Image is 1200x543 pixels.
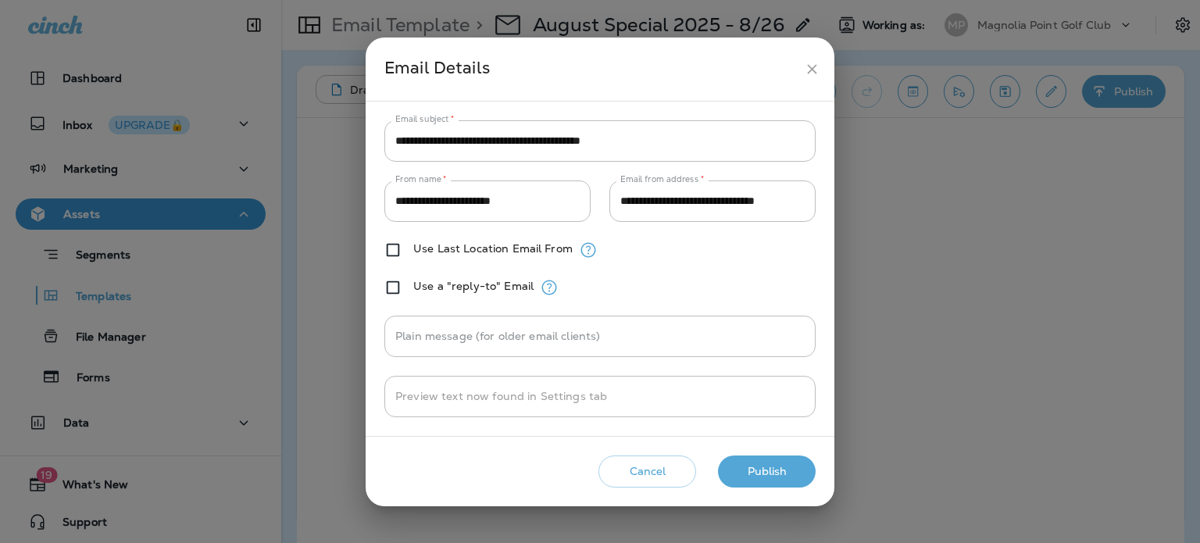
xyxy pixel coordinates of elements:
[598,455,696,488] button: Cancel
[718,455,816,488] button: Publish
[798,55,827,84] button: close
[384,55,798,84] div: Email Details
[413,280,534,292] label: Use a "reply-to" Email
[620,173,704,185] label: Email from address
[395,173,447,185] label: From name
[413,242,573,255] label: Use Last Location Email From
[395,113,455,125] label: Email subject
